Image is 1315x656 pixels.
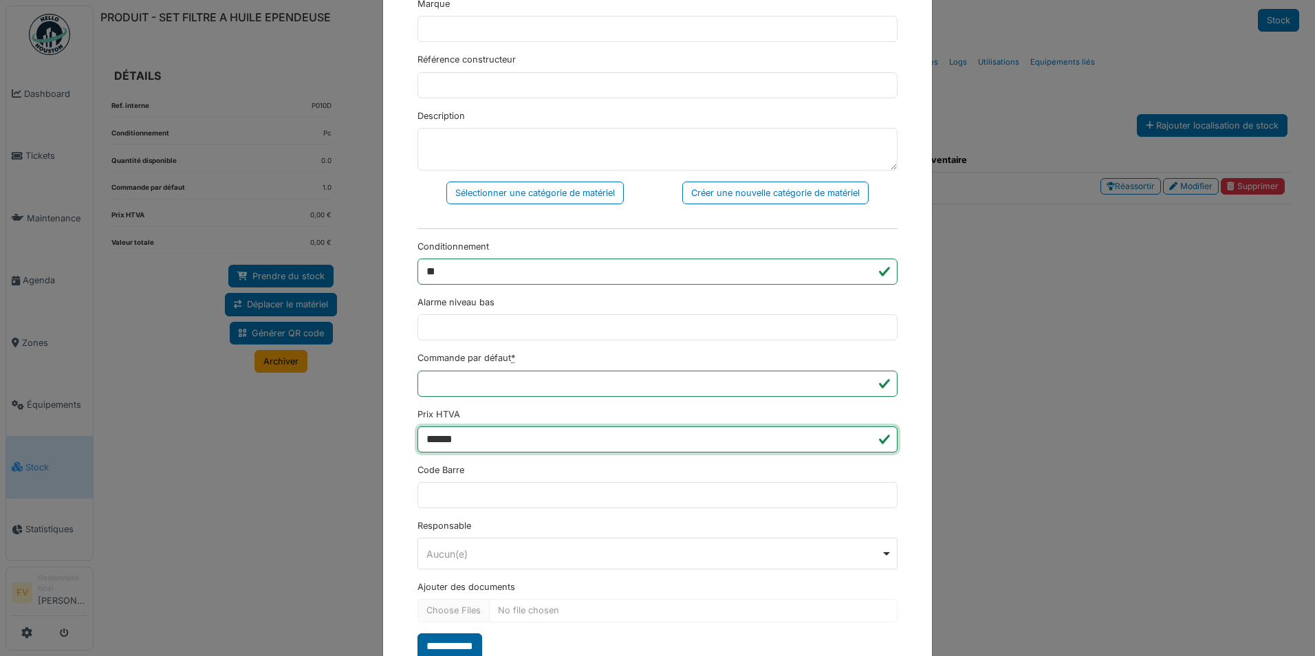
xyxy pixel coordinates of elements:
[417,463,464,477] label: Code Barre
[417,519,471,532] label: Responsable
[682,182,869,204] div: Créer une nouvelle catégorie de matériel
[417,296,495,309] label: Alarme niveau bas
[446,182,624,204] div: Sélectionner une catégorie de matériel
[417,53,516,66] label: Référence constructeur
[511,353,515,363] abbr: Requis
[417,580,515,593] label: Ajouter des documents
[417,408,460,421] label: Prix HTVA
[426,547,881,561] div: Aucun(e)
[417,351,515,364] label: Commande par défaut
[417,109,465,122] label: Description
[417,240,489,253] label: Conditionnement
